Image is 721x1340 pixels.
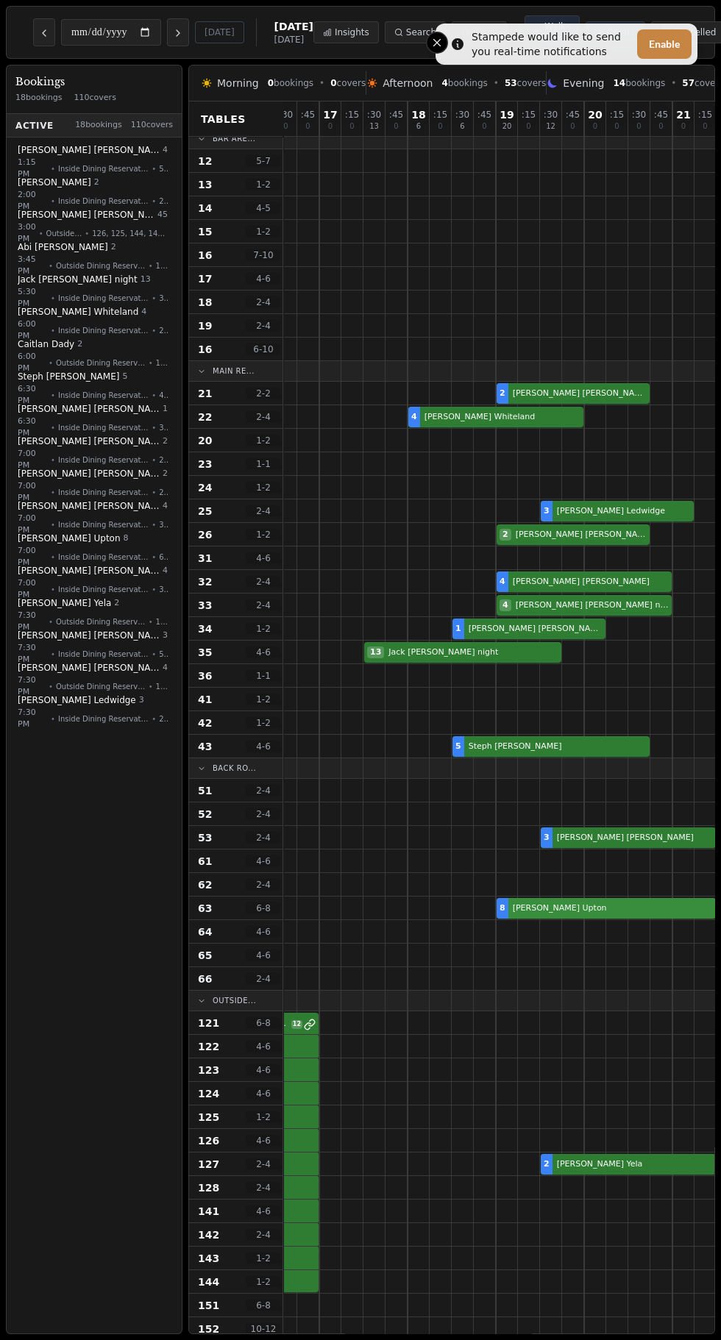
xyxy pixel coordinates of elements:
[152,551,156,562] span: •
[51,713,55,724] span: •
[246,202,281,214] span: 4 - 5
[246,552,281,564] span: 4 - 6
[10,268,179,316] button: Jack [PERSON_NAME] night135:30 PM•Inside Dining Reservations•35
[198,224,212,239] span: 15
[328,123,333,130] span: 0
[422,411,580,424] span: [PERSON_NAME] Whiteland
[500,576,505,588] span: 4
[10,463,179,510] button: [PERSON_NAME] [PERSON_NAME]27:00 PM•Inside Dining Reservations•26
[10,624,179,671] button: [PERSON_NAME] [PERSON_NAME]37:30 PM•Inside Dining Reservations•53
[49,260,53,271] span: •
[472,29,631,59] div: Stampede would like to send you real-time notifications
[159,324,168,335] span: 22
[198,598,212,613] span: 33
[51,486,55,497] span: •
[18,577,48,601] span: 7:00 PM
[18,565,160,577] span: [PERSON_NAME] [PERSON_NAME] night
[389,110,403,119] span: : 45
[163,403,168,416] span: 1
[152,486,156,497] span: •
[198,669,212,683] span: 36
[18,177,91,188] span: [PERSON_NAME]
[56,680,146,691] span: Outside Dining Reservations
[305,123,310,130] span: 0
[152,324,156,335] span: •
[246,670,281,682] span: 1 - 1
[163,565,168,577] span: 4
[74,92,116,104] span: 110 covers
[438,123,442,130] span: 0
[246,435,281,446] span: 1 - 2
[246,694,281,705] span: 1 - 2
[349,123,354,130] span: 0
[152,518,156,530] span: •
[159,454,168,465] span: 21
[58,551,149,562] span: Inside Dining Reservations
[513,599,669,612] span: [PERSON_NAME] [PERSON_NAME] night
[51,324,55,335] span: •
[426,32,448,54] button: Close toast
[167,18,189,46] button: Next day
[246,529,281,541] span: 1 - 2
[198,201,212,215] span: 14
[198,739,212,754] span: 43
[455,741,461,753] span: 5
[18,382,48,407] span: 6:30 PM
[301,110,315,119] span: : 45
[614,77,666,89] span: bookings
[274,19,313,34] span: [DATE]
[386,646,558,659] span: Jack [PERSON_NAME] night
[163,662,168,674] span: 4
[279,110,293,119] span: : 30
[544,505,550,518] span: 3
[18,144,160,156] span: [PERSON_NAME] [PERSON_NAME]
[198,645,212,660] span: 35
[18,241,108,253] span: Abi [PERSON_NAME]
[58,583,149,594] span: Inside Dining Reservations
[156,680,168,691] span: 155
[246,741,281,752] span: 4 - 6
[637,29,692,59] button: Enable
[246,273,281,285] span: 4 - 6
[198,783,212,798] span: 51
[163,468,168,480] span: 2
[58,389,149,400] span: Inside Dining Reservations
[513,529,647,541] span: [PERSON_NAME] [PERSON_NAME]
[141,306,146,318] span: 4
[198,342,212,357] span: 16
[149,357,153,368] span: •
[18,662,160,674] span: [PERSON_NAME] [PERSON_NAME]
[330,77,366,89] span: covers
[283,123,288,130] span: 0
[85,227,89,238] span: •
[246,226,281,238] span: 1 - 2
[198,527,212,542] span: 26
[152,583,156,594] span: •
[131,119,173,132] span: 110 covers
[18,674,46,698] span: 7:30 PM
[319,77,324,89] span: •
[18,209,154,221] span: [PERSON_NAME] [PERSON_NAME]
[18,274,138,285] span: Jack [PERSON_NAME] night
[139,694,144,707] span: 3
[124,532,129,545] span: 8
[18,609,46,633] span: 7:30 PM
[510,388,647,400] span: [PERSON_NAME] [PERSON_NAME]
[246,296,281,308] span: 2 - 4
[246,717,281,729] span: 1 - 2
[522,110,536,119] span: : 15
[18,512,48,536] span: 7:00 PM
[217,76,259,90] span: Morning
[500,388,505,400] span: 2
[58,648,149,659] span: Inside Dining Reservations
[159,713,168,724] span: 25
[610,110,624,119] span: : 15
[636,123,641,130] span: 0
[198,177,212,192] span: 13
[201,112,246,126] span: Tables
[18,156,48,180] span: 1:15 PM
[149,680,153,691] span: •
[10,139,179,186] button: [PERSON_NAME] [PERSON_NAME]41:15 PM•Inside Dining Reservations•53
[49,680,53,691] span: •
[159,163,168,174] span: 53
